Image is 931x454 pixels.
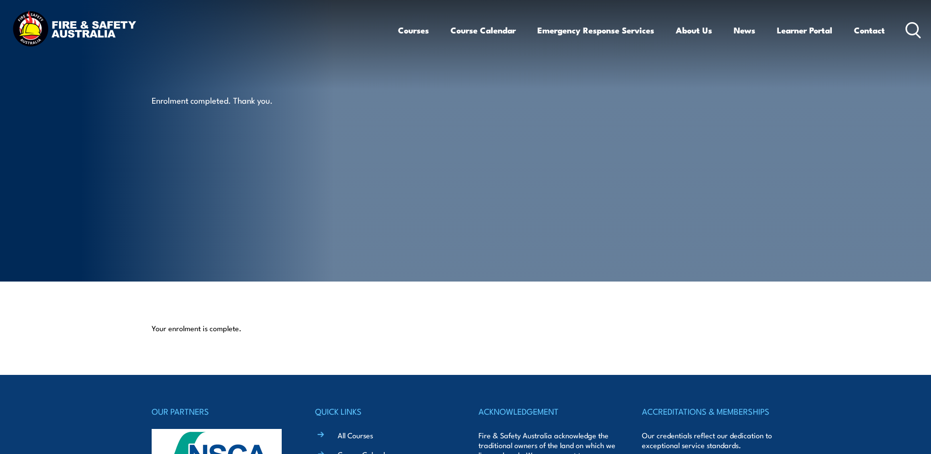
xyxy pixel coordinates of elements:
[642,430,779,450] p: Our credentials reflect our dedication to exceptional service standards.
[777,17,832,43] a: Learner Portal
[537,17,654,43] a: Emergency Response Services
[338,430,373,440] a: All Courses
[642,404,779,418] h4: ACCREDITATIONS & MEMBERSHIPS
[152,404,289,418] h4: OUR PARTNERS
[451,17,516,43] a: Course Calendar
[152,323,780,333] p: Your enrolment is complete.
[152,94,331,106] p: Enrolment completed. Thank you.
[398,17,429,43] a: Courses
[479,404,616,418] h4: ACKNOWLEDGEMENT
[676,17,712,43] a: About Us
[854,17,885,43] a: Contact
[315,404,452,418] h4: QUICK LINKS
[734,17,755,43] a: News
